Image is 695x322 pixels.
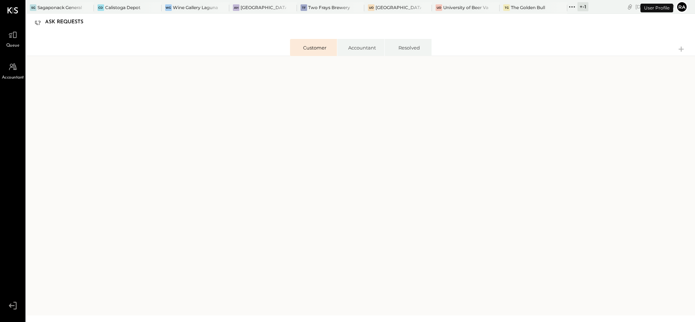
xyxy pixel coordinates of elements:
div: Uo [436,4,442,11]
div: [DATE] [635,3,674,10]
a: Queue [0,28,25,49]
div: WG [165,4,172,11]
div: TG [503,4,510,11]
div: [GEOGRAPHIC_DATA] [376,4,421,11]
div: Accountant [345,44,379,51]
div: Sagaponack General Store [37,4,83,11]
div: CD [98,4,104,11]
li: Resolved [384,39,432,56]
div: Two Frays Brewery [308,4,350,11]
a: Accountant [0,60,25,81]
div: Calistoga Depot [105,4,140,11]
div: [GEOGRAPHIC_DATA] [241,4,286,11]
span: Queue [6,43,20,49]
div: University of Beer Vacaville [443,4,489,11]
div: copy link [626,3,634,11]
div: User Profile [640,4,673,12]
div: The Golden Bull [511,4,545,11]
span: Accountant [2,75,24,81]
div: Wine Gallery Laguna [173,4,218,11]
div: AH [233,4,239,11]
div: Uo [368,4,374,11]
div: Customer [297,44,332,51]
div: + -1 [577,2,588,11]
div: SG [30,4,36,11]
div: TF [301,4,307,11]
button: ra [676,1,688,13]
div: Ask Requests [45,16,91,28]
